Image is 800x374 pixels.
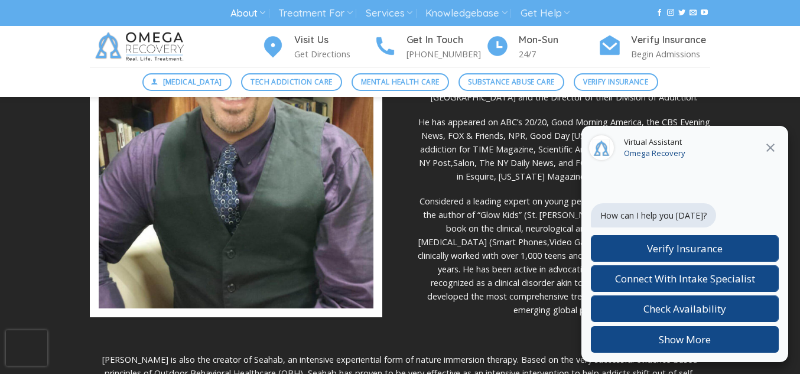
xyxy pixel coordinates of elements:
span: Substance Abuse Care [468,76,554,87]
a: Video Games [549,236,601,248]
a: Verify Insurance Begin Admissions [598,32,710,61]
a: Treatment For [278,2,352,24]
a: Send us an email [690,9,697,17]
h4: Visit Us [294,32,373,48]
p: 24/7 [519,47,598,61]
a: Knowledgebase [425,2,507,24]
h4: Mon-Sun [519,32,598,48]
a: Get In Touch [PHONE_NUMBER] [373,32,486,61]
p: Get Directions [294,47,373,61]
p: He has appeared on ABC’s 20/20, Good Morning America, the CBS Evening News, FOX & Friends, NPR, G... [418,115,710,183]
a: Follow on Facebook [656,9,663,17]
span: Tech Addiction Care [251,76,332,87]
a: Tech Addiction Care [241,73,342,91]
a: Services [366,2,412,24]
a: Follow on Instagram [667,9,674,17]
a: Visit Us Get Directions [261,32,373,61]
a: Follow on Twitter [678,9,685,17]
a: Mental Health Care [352,73,449,91]
p: [PHONE_NUMBER] [406,47,486,61]
span: Mental Health Care [361,76,439,87]
span: [MEDICAL_DATA] [163,76,222,87]
span: Verify Insurance [583,76,648,87]
img: Omega Recovery [90,26,193,67]
a: [MEDICAL_DATA] [142,73,232,91]
p: Considered a leading expert on young people and [MEDICAL_DATA], he is the author of “Glow Kids” (... [418,194,710,317]
p: Begin Admissions [631,47,710,61]
a: Follow on YouTube [701,9,708,17]
h4: Verify Insurance [631,32,710,48]
h4: Get In Touch [406,32,486,48]
a: About [230,2,265,24]
a: Verify Insurance [574,73,658,91]
a: Substance Abuse Care [458,73,564,91]
a: Get Help [521,2,570,24]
